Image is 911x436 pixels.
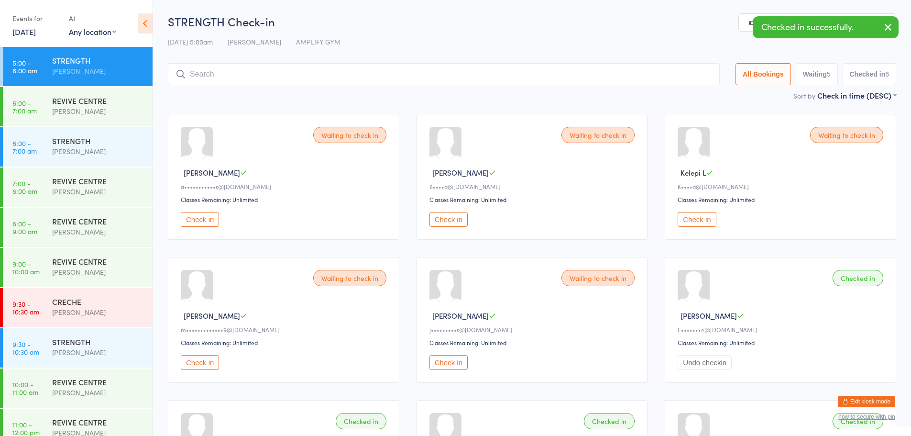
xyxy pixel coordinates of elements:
[52,106,144,117] div: [PERSON_NAME]
[12,139,37,155] time: 6:00 - 7:00 am
[52,216,144,226] div: REVIVE CENTRE
[432,311,489,321] span: [PERSON_NAME]
[817,90,896,101] div: Check in time (DESC)
[184,311,240,321] span: [PERSON_NAME]
[181,182,389,190] div: a•••••••••••s@[DOMAIN_NAME]
[52,336,144,347] div: STRENGTH
[843,63,897,85] button: Checked in6
[429,338,638,347] div: Classes Remaining: Unlimited
[678,355,732,370] button: Undo checkin
[336,413,386,429] div: Checked in
[12,11,59,26] div: Events for
[3,87,153,126] a: 6:00 -7:00 amREVIVE CENTRE[PERSON_NAME]
[168,37,213,46] span: [DATE] 5:00am
[313,270,386,286] div: Waiting to check in
[12,340,39,356] time: 9:30 - 10:30 am
[12,99,37,114] time: 6:00 - 7:00 am
[429,355,468,370] button: Check in
[228,37,281,46] span: [PERSON_NAME]
[69,26,116,37] div: Any location
[12,380,38,396] time: 10:00 - 11:00 am
[796,63,838,85] button: Waiting5
[181,355,219,370] button: Check in
[3,168,153,207] a: 7:00 -8:00 amREVIVE CENTRE[PERSON_NAME]
[69,11,116,26] div: At
[52,347,144,358] div: [PERSON_NAME]
[561,127,635,143] div: Waiting to check in
[52,186,144,197] div: [PERSON_NAME]
[12,260,40,275] time: 9:00 - 10:00 am
[168,63,720,85] input: Search
[735,63,791,85] button: All Bookings
[793,91,815,101] label: Sort by
[52,135,144,146] div: STRENGTH
[838,414,895,420] button: how to secure with pin
[885,70,889,78] div: 6
[3,248,153,287] a: 9:00 -10:00 amREVIVE CENTRE[PERSON_NAME]
[52,95,144,106] div: REVIVE CENTRE
[52,66,144,77] div: [PERSON_NAME]
[168,13,896,29] h2: STRENGTH Check-in
[12,220,37,235] time: 8:00 - 9:00 am
[827,70,831,78] div: 5
[561,270,635,286] div: Waiting to check in
[678,195,886,203] div: Classes Remaining: Unlimited
[681,168,706,178] span: Kelepi L
[678,182,886,190] div: K••••a@[DOMAIN_NAME]
[52,296,144,307] div: CRECHE
[678,338,886,347] div: Classes Remaining: Unlimited
[429,325,638,334] div: j•••••••••s@[DOMAIN_NAME]
[681,311,737,321] span: [PERSON_NAME]
[52,387,144,398] div: [PERSON_NAME]
[432,168,489,178] span: [PERSON_NAME]
[3,288,153,327] a: 9:30 -10:30 amCRECHE[PERSON_NAME]
[181,195,389,203] div: Classes Remaining: Unlimited
[3,127,153,167] a: 6:00 -7:00 amSTRENGTH[PERSON_NAME]
[52,307,144,318] div: [PERSON_NAME]
[181,212,219,227] button: Check in
[3,47,153,86] a: 5:00 -6:00 amSTRENGTH[PERSON_NAME]
[184,168,240,178] span: [PERSON_NAME]
[313,127,386,143] div: Waiting to check in
[52,55,144,66] div: STRENGTH
[429,212,468,227] button: Check in
[52,377,144,387] div: REVIVE CENTRE
[3,328,153,368] a: 9:30 -10:30 amSTRENGTH[PERSON_NAME]
[753,16,899,38] div: Checked in successfully.
[52,256,144,267] div: REVIVE CENTRE
[52,267,144,278] div: [PERSON_NAME]
[833,413,883,429] div: Checked in
[833,270,883,286] div: Checked in
[678,325,886,334] div: E•••••••e@[DOMAIN_NAME]
[181,338,389,347] div: Classes Remaining: Unlimited
[584,413,635,429] div: Checked in
[678,212,716,227] button: Check in
[181,325,389,334] div: m•••••••••••••9@[DOMAIN_NAME]
[810,127,883,143] div: Waiting to check in
[52,176,144,186] div: REVIVE CENTRE
[429,195,638,203] div: Classes Remaining: Unlimited
[12,59,37,74] time: 5:00 - 6:00 am
[12,26,36,37] a: [DATE]
[12,179,37,195] time: 7:00 - 8:00 am
[296,37,340,46] span: AMPLIFY GYM
[52,146,144,157] div: [PERSON_NAME]
[429,182,638,190] div: K••••a@[DOMAIN_NAME]
[3,369,153,408] a: 10:00 -11:00 amREVIVE CENTRE[PERSON_NAME]
[12,421,40,436] time: 11:00 - 12:00 pm
[3,208,153,247] a: 8:00 -9:00 amREVIVE CENTRE[PERSON_NAME]
[838,396,895,407] button: Exit kiosk mode
[12,300,39,315] time: 9:30 - 10:30 am
[52,226,144,237] div: [PERSON_NAME]
[52,417,144,427] div: REVIVE CENTRE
